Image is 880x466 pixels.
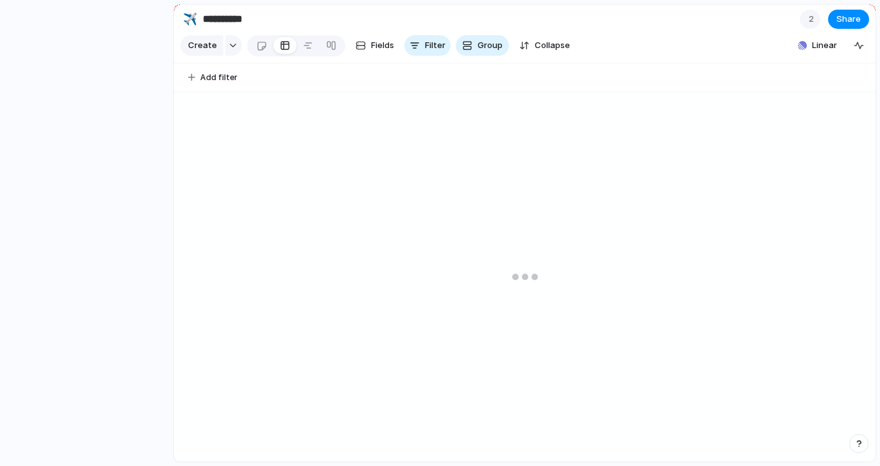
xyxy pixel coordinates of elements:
button: Linear [793,36,842,55]
span: 2 [809,13,818,26]
button: Fields [350,35,399,56]
button: Filter [404,35,451,56]
span: Create [188,39,217,52]
span: Group [478,39,503,52]
button: Group [456,35,509,56]
button: Share [828,10,869,29]
span: Filter [425,39,445,52]
button: Collapse [514,35,575,56]
span: Linear [812,39,837,52]
div: ✈️ [183,10,197,28]
button: Create [180,35,223,56]
span: Collapse [535,39,570,52]
button: Add filter [180,69,245,87]
span: Add filter [200,72,237,83]
span: Fields [371,39,394,52]
button: ✈️ [180,9,200,29]
span: Share [836,13,861,26]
